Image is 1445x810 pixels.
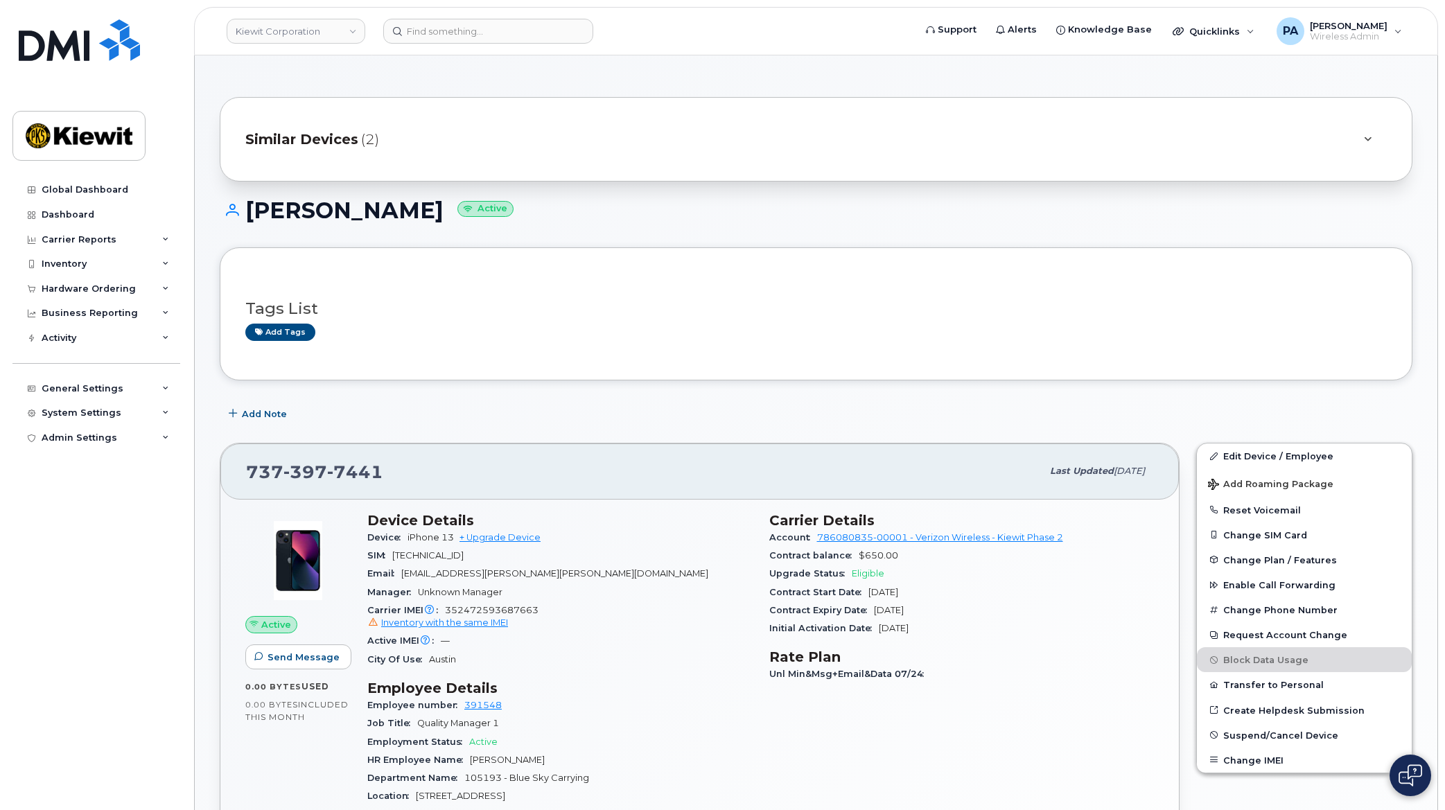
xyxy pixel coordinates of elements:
[817,532,1063,543] a: 786080835-00001 - Verizon Wireless - Kiewit Phase 2
[367,605,753,630] span: 352472593687663
[464,700,502,710] a: 391548
[1197,522,1412,547] button: Change SIM Card
[1399,764,1422,786] img: Open chat
[868,587,898,597] span: [DATE]
[392,550,464,561] span: [TECHNICAL_ID]
[1197,597,1412,622] button: Change Phone Number
[416,791,505,801] span: [STREET_ADDRESS]
[457,201,514,217] small: Active
[220,401,299,426] button: Add Note
[1197,647,1412,672] button: Block Data Usage
[301,681,329,692] span: used
[1197,748,1412,773] button: Change IMEI
[769,605,874,615] span: Contract Expiry Date
[441,635,450,646] span: —
[245,682,301,692] span: 0.00 Bytes
[245,699,349,722] span: included this month
[367,617,508,628] a: Inventory with the same IMEI
[367,700,464,710] span: Employee number
[1197,698,1412,723] a: Create Helpdesk Submission
[769,532,817,543] span: Account
[245,130,358,150] span: Similar Devices
[367,654,429,664] span: City Of Use
[268,651,340,664] span: Send Message
[367,587,418,597] span: Manager
[256,519,340,602] img: image20231002-3703462-1ig824h.jpeg
[879,623,909,633] span: [DATE]
[261,618,291,631] span: Active
[367,755,470,765] span: HR Employee Name
[1197,498,1412,522] button: Reset Voicemail
[769,550,859,561] span: Contract balance
[367,791,416,801] span: Location
[469,737,498,747] span: Active
[367,550,392,561] span: SIM
[242,407,287,421] span: Add Note
[769,587,868,597] span: Contract Start Date
[874,605,904,615] span: [DATE]
[283,461,327,482] span: 397
[464,773,589,783] span: 105193 - Blue Sky Carrying
[1197,547,1412,572] button: Change Plan / Features
[459,532,541,543] a: + Upgrade Device
[1050,466,1114,476] span: Last updated
[220,198,1412,222] h1: [PERSON_NAME]
[1223,580,1335,590] span: Enable Call Forwarding
[418,587,502,597] span: Unknown Manager
[1208,479,1333,492] span: Add Roaming Package
[1197,572,1412,597] button: Enable Call Forwarding
[1114,466,1145,476] span: [DATE]
[381,617,508,628] span: Inventory with the same IMEI
[859,550,898,561] span: $650.00
[245,700,298,710] span: 0.00 Bytes
[367,773,464,783] span: Department Name
[769,568,852,579] span: Upgrade Status
[327,461,383,482] span: 7441
[1223,554,1337,565] span: Change Plan / Features
[769,623,879,633] span: Initial Activation Date
[1197,443,1412,468] a: Edit Device / Employee
[1197,469,1412,498] button: Add Roaming Package
[245,324,315,341] a: Add tags
[367,568,401,579] span: Email
[401,568,708,579] span: [EMAIL_ADDRESS][PERSON_NAME][PERSON_NAME][DOMAIN_NAME]
[367,635,441,646] span: Active IMEI
[769,512,1155,529] h3: Carrier Details
[470,755,545,765] span: [PERSON_NAME]
[769,649,1155,665] h3: Rate Plan
[245,300,1387,317] h3: Tags List
[367,512,753,529] h3: Device Details
[246,461,383,482] span: 737
[361,130,379,150] span: (2)
[367,605,445,615] span: Carrier IMEI
[1197,622,1412,647] button: Request Account Change
[1197,672,1412,697] button: Transfer to Personal
[367,532,408,543] span: Device
[852,568,884,579] span: Eligible
[408,532,454,543] span: iPhone 13
[1197,723,1412,748] button: Suspend/Cancel Device
[367,680,753,696] h3: Employee Details
[245,644,351,669] button: Send Message
[367,718,417,728] span: Job Title
[417,718,499,728] span: Quality Manager 1
[367,737,469,747] span: Employment Status
[1223,730,1338,740] span: Suspend/Cancel Device
[429,654,456,664] span: Austin
[769,669,931,679] span: Unl Min&Msg+Email&Data 07/24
